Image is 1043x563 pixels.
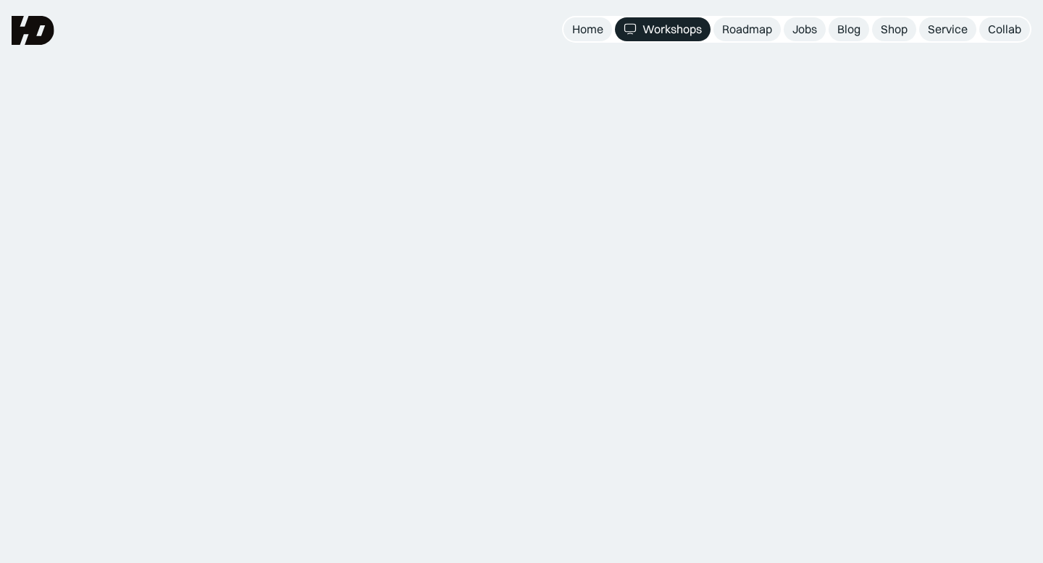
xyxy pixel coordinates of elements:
[722,22,772,37] div: Roadmap
[713,17,781,41] a: Roadmap
[572,22,603,37] div: Home
[837,22,860,37] div: Blog
[881,22,908,37] div: Shop
[792,22,817,37] div: Jobs
[642,22,702,37] div: Workshops
[979,17,1030,41] a: Collab
[988,22,1021,37] div: Collab
[784,17,826,41] a: Jobs
[928,22,968,37] div: Service
[872,17,916,41] a: Shop
[919,17,976,41] a: Service
[615,17,711,41] a: Workshops
[564,17,612,41] a: Home
[829,17,869,41] a: Blog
